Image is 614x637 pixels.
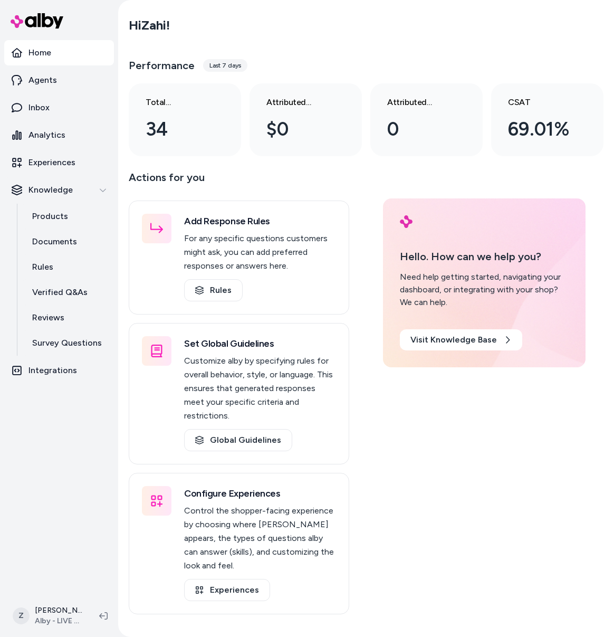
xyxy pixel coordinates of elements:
[400,329,522,350] a: Visit Knowledge Base
[129,58,195,73] h3: Performance
[22,229,114,254] a: Documents
[28,129,65,141] p: Analytics
[28,184,73,196] p: Knowledge
[184,579,270,601] a: Experiences
[4,358,114,383] a: Integrations
[4,40,114,65] a: Home
[400,215,412,228] img: alby Logo
[203,59,247,72] div: Last 7 days
[508,115,570,144] div: 69.01%
[32,210,68,223] p: Products
[4,122,114,148] a: Analytics
[184,354,336,423] p: Customize alby by specifying rules for overall behavior, style, or language. This ensures that ge...
[387,115,449,144] div: 0
[32,235,77,248] p: Documents
[491,83,603,156] a: CSAT 69.01%
[22,280,114,305] a: Verified Q&As
[28,156,75,169] p: Experiences
[400,249,569,264] p: Hello. How can we help you?
[35,616,82,626] span: Alby - LIVE on [DOMAIN_NAME]
[370,83,483,156] a: Attributed Orders 0
[28,364,77,377] p: Integrations
[35,605,82,616] p: [PERSON_NAME]
[32,337,102,349] p: Survey Questions
[400,271,569,309] div: Need help getting started, navigating your dashboard, or integrating with your shop? We can help.
[508,96,570,109] h3: CSAT
[22,204,114,229] a: Products
[184,429,292,451] a: Global Guidelines
[184,504,336,573] p: Control the shopper-facing experience by choosing where [PERSON_NAME] appears, the types of quest...
[11,13,63,28] img: alby Logo
[28,74,57,87] p: Agents
[4,68,114,93] a: Agents
[32,261,53,273] p: Rules
[32,286,88,299] p: Verified Q&As
[266,115,328,144] div: $0
[13,607,30,624] span: Z
[4,95,114,120] a: Inbox
[129,17,170,33] h2: Hi Zahi !
[4,177,114,203] button: Knowledge
[184,336,336,351] h3: Set Global Guidelines
[184,232,336,273] p: For any specific questions customers might ask, you can add preferred responses or answers here.
[4,150,114,175] a: Experiences
[32,311,64,324] p: Reviews
[22,330,114,356] a: Survey Questions
[184,279,243,301] a: Rules
[22,305,114,330] a: Reviews
[146,96,207,109] h3: Total conversations
[28,101,50,114] p: Inbox
[184,214,336,229] h3: Add Response Rules
[146,115,207,144] div: 34
[129,169,349,194] p: Actions for you
[250,83,362,156] a: Attributed Revenue $0
[129,83,241,156] a: Total conversations 34
[6,599,91,633] button: Z[PERSON_NAME]Alby - LIVE on [DOMAIN_NAME]
[184,486,336,501] h3: Configure Experiences
[22,254,114,280] a: Rules
[266,96,328,109] h3: Attributed Revenue
[28,46,51,59] p: Home
[387,96,449,109] h3: Attributed Orders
